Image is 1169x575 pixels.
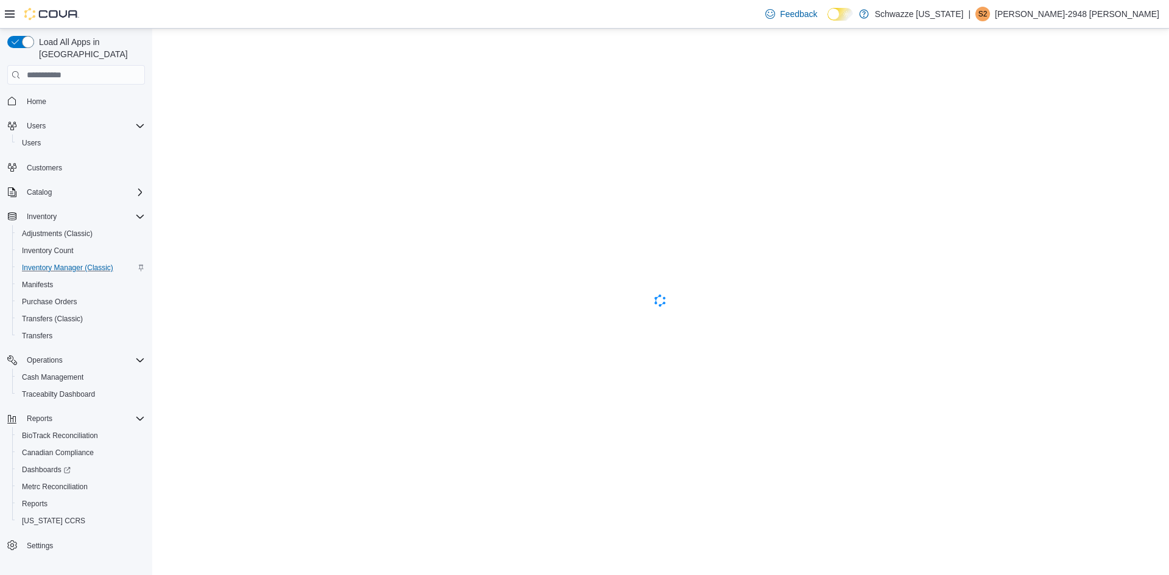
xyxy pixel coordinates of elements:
[17,329,57,343] a: Transfers
[17,260,118,275] a: Inventory Manager (Classic)
[17,497,145,511] span: Reports
[22,482,88,492] span: Metrc Reconciliation
[12,225,150,242] button: Adjustments (Classic)
[17,370,145,385] span: Cash Management
[22,465,71,475] span: Dashboards
[22,372,83,382] span: Cash Management
[2,92,150,110] button: Home
[17,479,93,494] a: Metrc Reconciliation
[12,444,150,461] button: Canadian Compliance
[22,411,145,426] span: Reports
[995,7,1159,21] p: [PERSON_NAME]-2948 [PERSON_NAME]
[12,512,150,529] button: [US_STATE] CCRS
[22,353,145,368] span: Operations
[27,541,53,551] span: Settings
[12,461,150,478] a: Dashboards
[17,294,145,309] span: Purchase Orders
[27,355,63,365] span: Operations
[12,259,150,276] button: Inventory Manager (Classic)
[22,160,145,175] span: Customers
[12,495,150,512] button: Reports
[12,327,150,344] button: Transfers
[17,445,145,460] span: Canadian Compliance
[22,353,68,368] button: Operations
[22,314,83,324] span: Transfers (Classic)
[2,352,150,369] button: Operations
[27,212,57,221] span: Inventory
[22,516,85,526] span: [US_STATE] CCRS
[22,93,145,108] span: Home
[34,36,145,60] span: Load All Apps in [GEOGRAPHIC_DATA]
[2,159,150,176] button: Customers
[17,428,103,443] a: BioTrack Reconciliation
[22,209,145,224] span: Inventory
[17,277,58,292] a: Manifests
[22,185,145,200] span: Catalog
[2,208,150,225] button: Inventory
[22,431,98,441] span: BioTrack Reconciliation
[2,117,150,134] button: Users
[17,497,52,511] a: Reports
[17,226,97,241] a: Adjustments (Classic)
[27,187,52,197] span: Catalog
[12,276,150,293] button: Manifests
[22,229,93,239] span: Adjustments (Classic)
[17,136,46,150] a: Users
[22,297,77,307] span: Purchase Orders
[12,478,150,495] button: Metrc Reconciliation
[22,331,52,341] span: Transfers
[22,209,61,224] button: Inventory
[17,462,145,477] span: Dashboards
[12,427,150,444] button: BioTrack Reconciliation
[760,2,822,26] a: Feedback
[17,479,145,494] span: Metrc Reconciliation
[2,410,150,427] button: Reports
[17,462,75,477] a: Dashboards
[17,370,88,385] a: Cash Management
[17,260,145,275] span: Inventory Manager (Classic)
[17,329,145,343] span: Transfers
[27,97,46,106] span: Home
[2,184,150,201] button: Catalog
[24,8,79,20] img: Cova
[12,134,150,152] button: Users
[780,8,817,20] span: Feedback
[17,387,100,402] a: Traceabilty Dashboard
[875,7,964,21] p: Schwazze [US_STATE]
[12,293,150,310] button: Purchase Orders
[12,242,150,259] button: Inventory Count
[12,310,150,327] button: Transfers (Classic)
[978,7,988,21] span: S2
[22,246,74,256] span: Inventory Count
[27,121,46,131] span: Users
[22,280,53,290] span: Manifests
[22,448,94,458] span: Canadian Compliance
[22,499,47,509] span: Reports
[12,386,150,403] button: Traceabilty Dashboard
[22,94,51,109] a: Home
[17,226,145,241] span: Adjustments (Classic)
[17,514,145,528] span: Washington CCRS
[22,389,95,399] span: Traceabilty Dashboard
[2,537,150,554] button: Settings
[17,312,88,326] a: Transfers (Classic)
[22,411,57,426] button: Reports
[22,119,145,133] span: Users
[22,538,58,553] a: Settings
[27,163,62,173] span: Customers
[17,387,145,402] span: Traceabilty Dashboard
[17,428,145,443] span: BioTrack Reconciliation
[22,138,41,148] span: Users
[22,161,67,175] a: Customers
[17,136,145,150] span: Users
[27,414,52,423] span: Reports
[22,538,145,553] span: Settings
[968,7,971,21] p: |
[22,263,113,273] span: Inventory Manager (Classic)
[17,243,145,258] span: Inventory Count
[17,277,145,292] span: Manifests
[12,369,150,386] button: Cash Management
[17,243,79,258] a: Inventory Count
[827,8,853,21] input: Dark Mode
[22,185,57,200] button: Catalog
